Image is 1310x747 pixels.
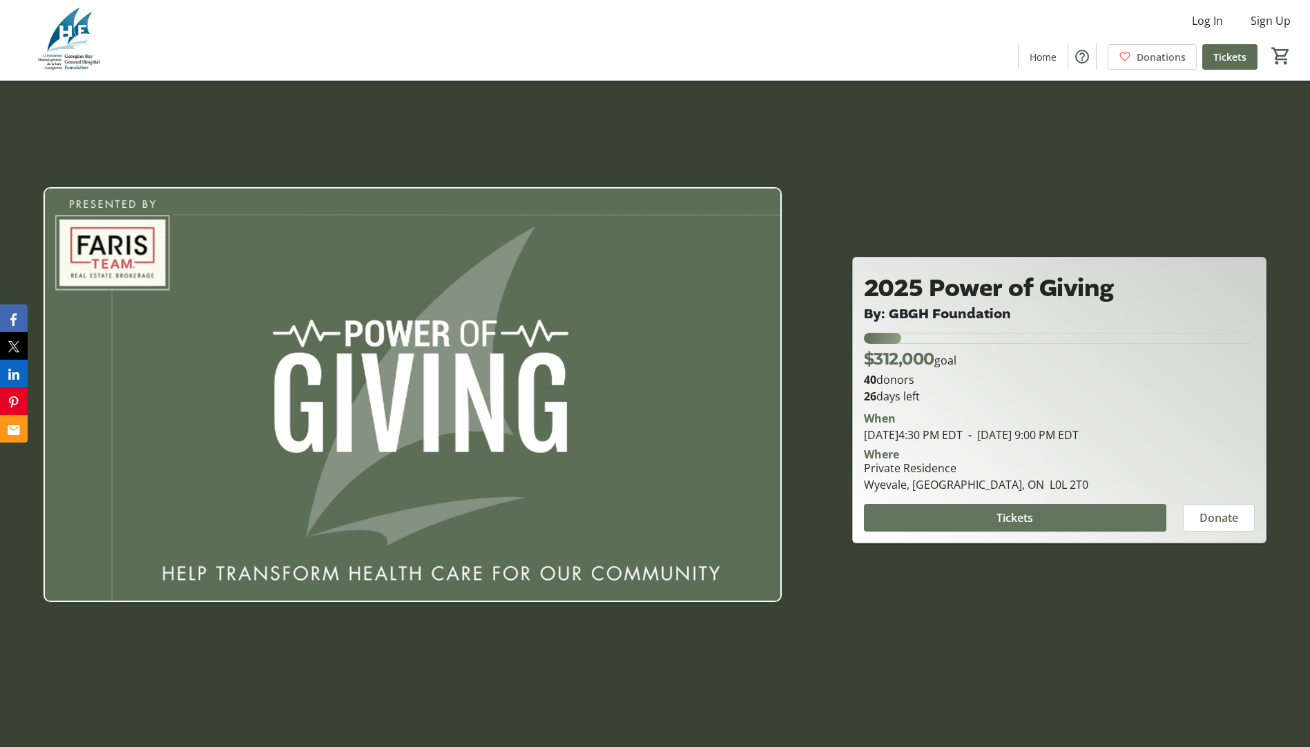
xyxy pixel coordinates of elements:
[1183,504,1255,532] button: Donate
[1213,50,1246,64] span: Tickets
[864,349,934,369] span: $312,000
[864,372,876,387] b: 40
[864,449,899,460] div: Where
[864,388,1255,405] p: days left
[864,333,1255,344] div: 9.647435897435898% of fundraising goal reached
[996,510,1033,526] span: Tickets
[864,460,1088,476] div: Private Residence
[864,304,1011,323] span: By: GBGH Foundation
[1108,44,1197,70] a: Donations
[864,389,876,404] span: 26
[1269,43,1293,68] button: Cart
[864,476,1088,493] div: Wyevale, [GEOGRAPHIC_DATA], ON L0L 2T0
[864,504,1166,532] button: Tickets
[1202,44,1258,70] a: Tickets
[8,6,131,75] img: Georgian Bay General Hospital Foundation's Logo
[864,347,956,371] p: goal
[1192,12,1223,29] span: Log In
[1240,10,1302,32] button: Sign Up
[963,427,977,443] span: -
[1181,10,1234,32] button: Log In
[864,371,1255,388] p: donors
[1019,44,1068,70] a: Home
[1068,43,1096,70] button: Help
[1030,50,1057,64] span: Home
[864,271,1114,305] span: 2025 Power of Giving
[864,410,896,427] div: When
[1137,50,1186,64] span: Donations
[963,427,1079,443] span: [DATE] 9:00 PM EDT
[864,427,963,443] span: [DATE] 4:30 PM EDT
[44,187,782,602] img: Campaign CTA Media Photo
[1251,12,1291,29] span: Sign Up
[1200,510,1238,526] span: Donate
